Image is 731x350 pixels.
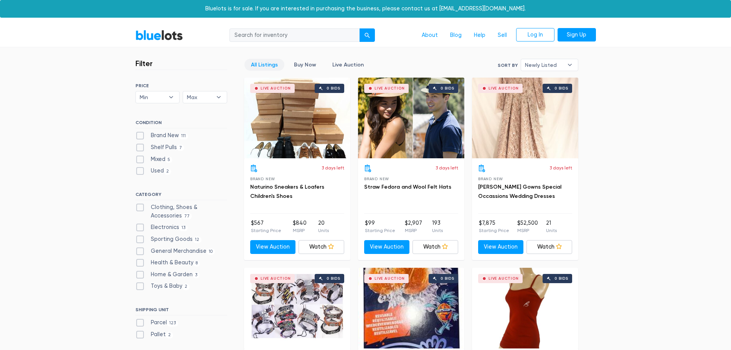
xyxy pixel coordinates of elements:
b: ▾ [562,59,578,71]
li: 20 [318,219,329,234]
div: Live Auction [261,86,291,90]
span: 3 [193,272,200,278]
span: 2 [164,169,172,175]
div: Live Auction [488,86,519,90]
label: Used [135,167,172,175]
p: Units [432,227,443,234]
label: Pallet [135,330,173,339]
li: 193 [432,219,443,234]
input: Search for inventory [229,28,360,42]
a: Naturino Sneakers & Loafers Children's Shoes [250,184,324,199]
li: $99 [365,219,395,234]
span: 10 [206,249,215,255]
p: Starting Price [251,227,281,234]
label: Sort By [498,62,518,69]
p: MSRP [517,227,538,234]
h6: CONDITION [135,120,227,128]
span: Min [140,91,165,103]
h6: SHIPPING UNIT [135,307,227,315]
label: Sporting Goods [135,235,202,244]
label: General Merchandise [135,247,215,255]
label: Health & Beauty [135,259,200,267]
a: Watch [526,240,572,254]
h6: CATEGORY [135,192,227,200]
span: Brand New [478,177,503,181]
h6: PRICE [135,83,227,88]
p: Starting Price [479,227,509,234]
b: ▾ [211,91,227,103]
label: Mixed [135,155,173,164]
a: Log In [516,28,554,42]
div: Live Auction [375,277,405,280]
span: 123 [167,320,178,327]
p: Starting Price [365,227,395,234]
p: Units [318,227,329,234]
a: Live Auction 0 bids [358,268,464,348]
li: $840 [293,219,307,234]
a: Live Auction 0 bids [472,78,578,158]
span: 12 [193,237,202,243]
p: Units [546,227,557,234]
span: 2 [182,284,190,290]
li: $567 [251,219,281,234]
div: 0 bids [554,86,568,90]
a: Watch [413,240,458,254]
a: Buy Now [287,59,323,71]
a: View Auction [250,240,296,254]
div: 0 bids [554,277,568,280]
div: 0 bids [327,86,340,90]
div: Live Auction [375,86,405,90]
span: 7 [177,145,185,151]
a: Live Auction [326,59,370,71]
span: 2 [166,332,173,338]
a: Live Auction 0 bids [244,268,350,348]
span: Max [187,91,212,103]
p: MSRP [293,227,307,234]
div: 0 bids [327,277,340,280]
span: Newly Listed [525,59,563,71]
span: Brand New [250,177,275,181]
a: All Listings [244,59,284,71]
label: Home & Garden [135,270,200,279]
p: MSRP [405,227,422,234]
span: 13 [179,225,188,231]
span: Brand New [364,177,389,181]
span: 111 [179,133,188,139]
a: Live Auction 0 bids [358,78,464,158]
li: $2,907 [405,219,422,234]
a: BlueLots [135,30,183,41]
a: View Auction [478,240,524,254]
li: $7,875 [479,219,509,234]
a: Help [468,28,492,43]
div: 0 bids [441,86,454,90]
a: [PERSON_NAME] Gowns Special Occassions Wedding Dresses [478,184,561,199]
a: Straw Fedora and Wool Felt Hats [364,184,451,190]
p: 3 days left [436,164,458,171]
b: ▾ [163,91,179,103]
a: Sign Up [558,28,596,42]
label: Shelf Pulls [135,143,185,152]
span: 77 [182,213,192,219]
label: Parcel [135,318,178,327]
a: Sell [492,28,513,43]
div: 0 bids [441,277,454,280]
p: 3 days left [322,164,344,171]
a: View Auction [364,240,410,254]
li: $52,500 [517,219,538,234]
div: Live Auction [488,277,519,280]
a: Blog [444,28,468,43]
a: About [416,28,444,43]
span: 8 [193,260,200,267]
p: 3 days left [549,164,572,171]
a: Live Auction 0 bids [472,268,578,348]
label: Electronics [135,223,188,232]
h3: Filter [135,59,153,68]
label: Brand New [135,131,188,140]
div: Live Auction [261,277,291,280]
label: Toys & Baby [135,282,190,290]
label: Clothing, Shoes & Accessories [135,203,227,220]
span: 5 [165,157,173,163]
a: Watch [299,240,344,254]
li: 21 [546,219,557,234]
a: Live Auction 0 bids [244,78,350,158]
